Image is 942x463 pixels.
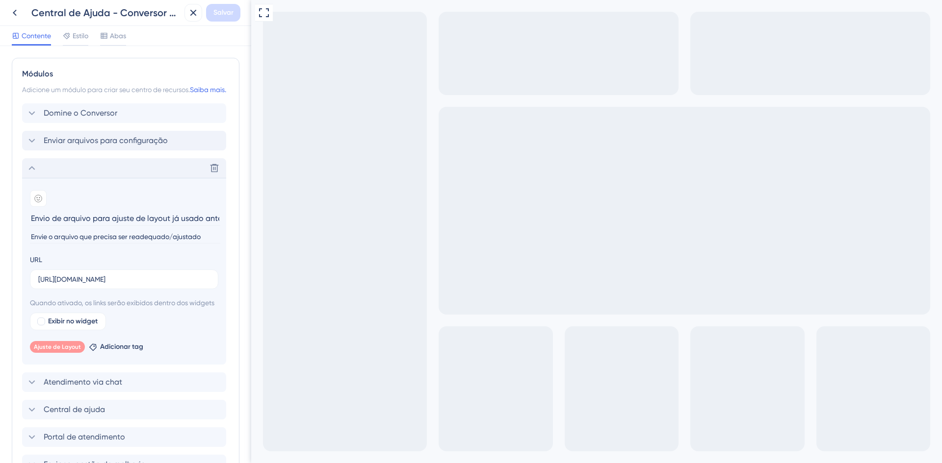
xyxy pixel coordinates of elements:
input: seu.website.com/caminho [38,274,210,285]
font: Quando ativado, os links serão exibidos dentro dos widgets [30,299,214,307]
input: Cabeçalho [30,211,220,226]
button: Adicionar tag [89,341,143,353]
font: Central de Ajuda [21,2,78,12]
font: Adicione um módulo para criar seu centro de recursos. [22,86,190,94]
font: Módulos [22,69,53,78]
font: Central de ajuda [44,405,105,414]
font: Central de Ajuda - Conversor - Prod [31,7,198,19]
div: Atendimento via chat [22,372,229,392]
font: Adicionar tag [100,342,143,351]
div: Domine o Conversor [22,103,229,123]
div: Enviar arquivos para configuração [22,131,229,150]
div: Central de ajuda [22,400,229,419]
a: Saiba mais. [190,86,226,94]
font: Contente [22,32,51,40]
font: Salvar [213,8,234,17]
font: URL [30,256,42,264]
button: Salvar [206,4,240,22]
font: Ajuste de Layout [34,343,81,350]
font: Abas [110,32,126,40]
font: Domine o Conversor [44,108,117,118]
font: Exibir no widget [48,317,98,325]
font: Atendimento via chat [44,377,122,387]
font: Portal de atendimento [44,432,125,441]
div: Portal de atendimento [22,427,229,447]
input: Descrição [30,230,220,244]
font: Enviar arquivos para configuração [44,136,168,145]
font: 3 [85,4,88,11]
font: Estilo [73,32,88,40]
